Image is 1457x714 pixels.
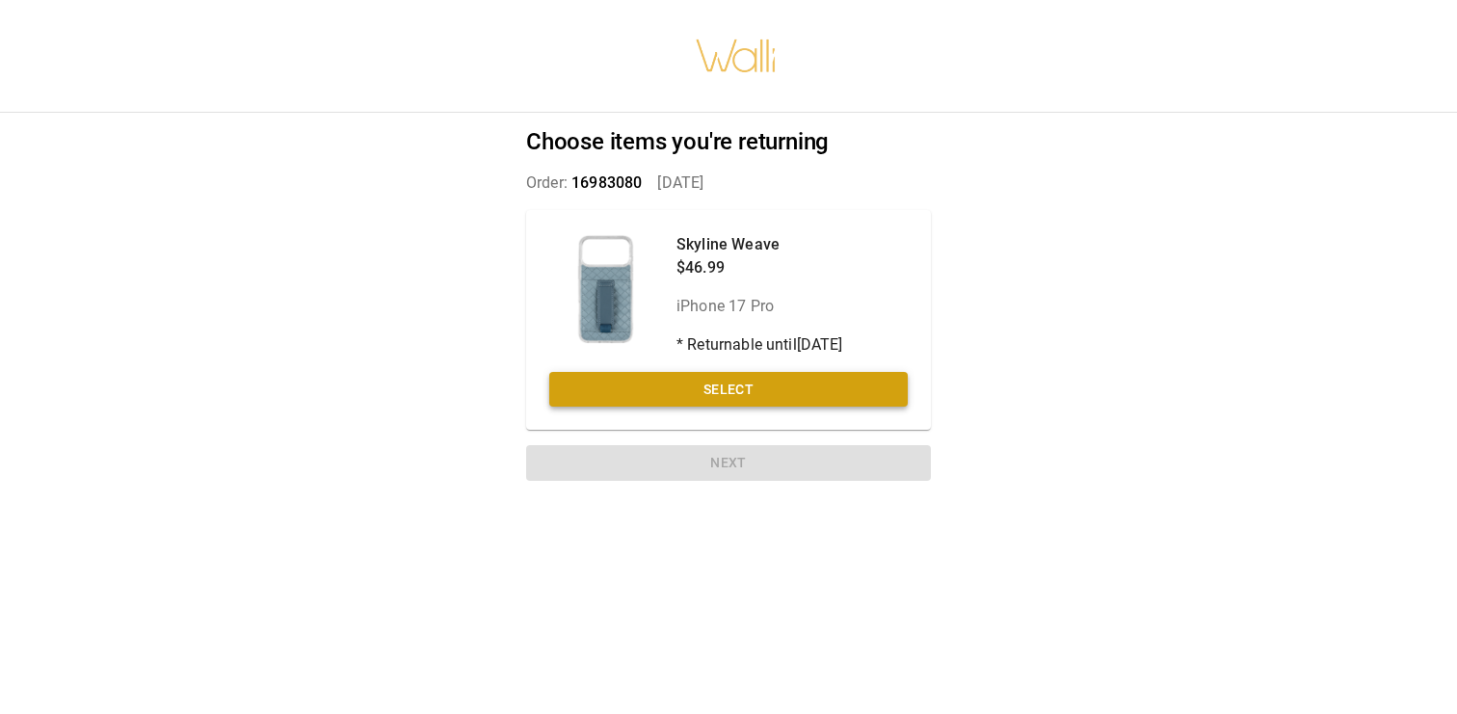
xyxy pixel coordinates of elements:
[695,14,778,97] img: walli-inc.myshopify.com
[526,128,931,156] h2: Choose items you're returning
[549,372,908,408] button: Select
[676,256,843,279] p: $46.99
[526,172,931,195] p: Order: [DATE]
[676,333,843,357] p: * Returnable until [DATE]
[676,295,843,318] p: iPhone 17 Pro
[676,233,843,256] p: Skyline Weave
[571,173,642,192] span: 16983080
